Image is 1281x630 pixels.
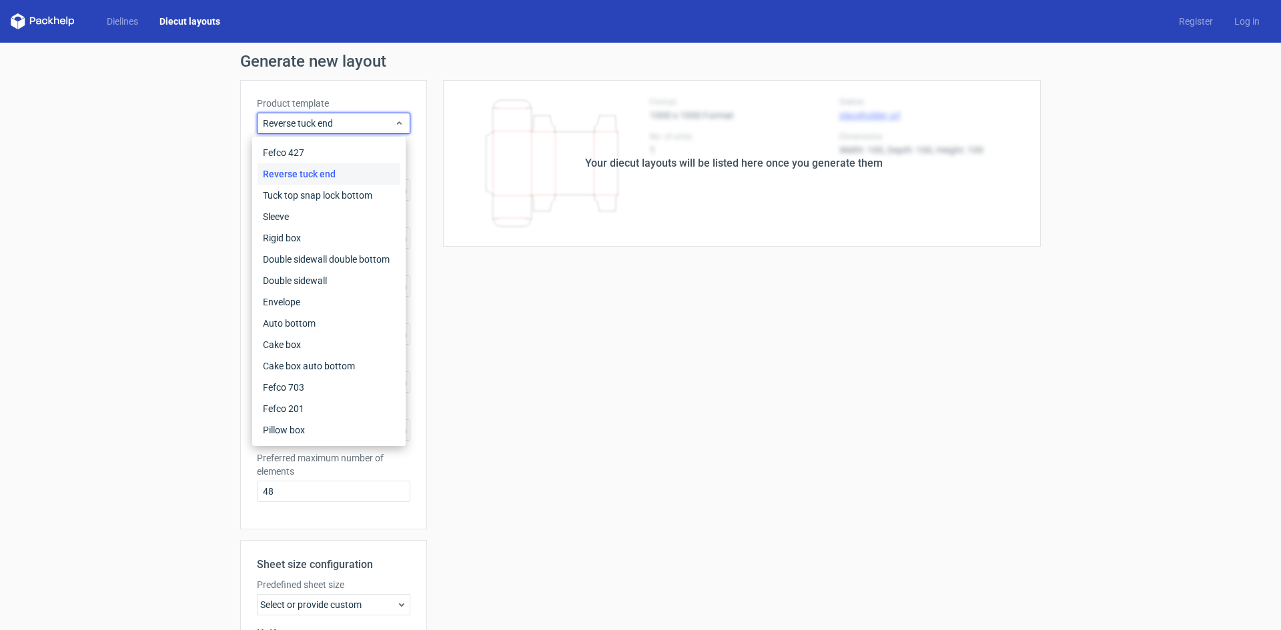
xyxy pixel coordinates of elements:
[258,249,400,270] div: Double sidewall double bottom
[258,398,400,419] div: Fefco 201
[258,377,400,398] div: Fefco 703
[96,15,149,28] a: Dielines
[263,117,394,130] span: Reverse tuck end
[258,334,400,355] div: Cake box
[258,163,400,185] div: Reverse tuck end
[240,53,1041,69] h1: Generate new layout
[258,206,400,227] div: Sleeve
[258,270,400,291] div: Double sidewall
[258,291,400,313] div: Envelope
[149,15,231,28] a: Diecut layouts
[257,97,410,110] label: Product template
[258,313,400,334] div: Auto bottom
[1168,15,1224,28] a: Register
[258,355,400,377] div: Cake box auto bottom
[585,155,883,171] div: Your diecut layouts will be listed here once you generate them
[1224,15,1270,28] a: Log in
[258,142,400,163] div: Fefco 427
[257,594,410,615] div: Select or provide custom
[257,557,410,573] h2: Sheet size configuration
[258,419,400,441] div: Pillow box
[257,451,410,478] label: Preferred maximum number of elements
[258,185,400,206] div: Tuck top snap lock bottom
[258,227,400,249] div: Rigid box
[257,578,410,591] label: Predefined sheet size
